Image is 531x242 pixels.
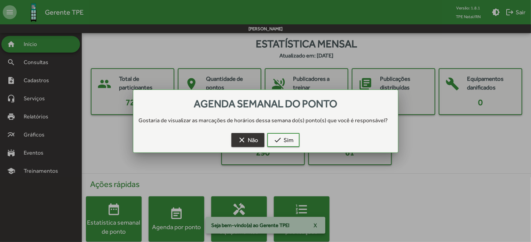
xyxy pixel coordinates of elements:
span: Sim [274,134,293,146]
mat-icon: check [274,136,282,144]
button: Sim [267,133,300,147]
mat-icon: clear [238,136,246,144]
span: Agenda semanal do ponto [194,97,337,110]
div: Gostaria de visualizar as marcações de horários dessa semana do(s) ponto(s) que você é responsável? [133,116,398,125]
button: Não [231,133,264,147]
span: Não [238,134,258,146]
